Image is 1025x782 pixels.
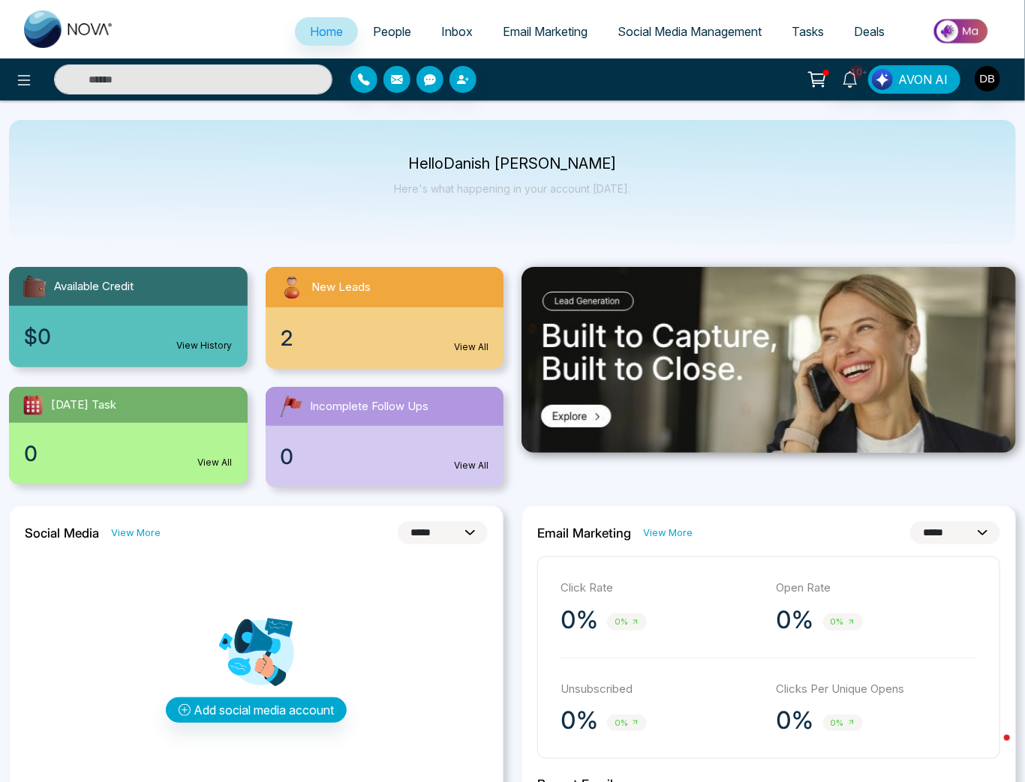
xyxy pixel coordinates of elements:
iframe: Intercom live chat [974,731,1010,767]
button: Add social media account [166,697,347,723]
p: Open Rate [777,580,978,597]
p: Hello Danish [PERSON_NAME] [395,157,631,170]
span: 0% [607,715,647,732]
button: AVON AI [868,65,960,94]
img: todayTask.svg [21,393,45,417]
a: 10+ [832,65,868,91]
a: View All [454,459,488,472]
span: Incomplete Follow Ups [311,398,429,415]
p: Here's what happening in your account [DATE]. [395,182,631,195]
p: 0% [777,605,814,635]
h2: Email Marketing [537,526,631,541]
p: 0% [777,706,814,736]
a: New Leads2View All [257,267,513,369]
a: Email Marketing [488,17,603,46]
span: Tasks [792,24,824,39]
img: newLeads.svg [278,273,306,301]
p: Clicks Per Unique Opens [777,681,978,698]
a: Tasks [777,17,839,46]
a: People [358,17,426,46]
span: AVON AI [898,70,948,88]
a: View All [198,456,233,469]
img: . [522,267,1016,453]
span: 0% [607,613,647,631]
img: availableCredit.svg [21,273,48,300]
a: View More [643,526,693,540]
img: Nova CRM Logo [24,10,114,48]
span: [DATE] Task [51,397,116,414]
span: Social Media Management [618,24,762,39]
span: Home [310,24,343,39]
span: 0 [281,441,294,472]
a: Incomplete Follow Ups0View All [257,387,513,487]
span: Deals [854,24,885,39]
a: View More [111,526,161,540]
span: 0% [823,715,863,732]
a: Deals [839,17,900,46]
a: Inbox [426,17,488,46]
img: followUps.svg [278,393,305,420]
span: Available Credit [54,278,134,295]
span: $0 [24,321,51,352]
span: Inbox [441,24,473,39]
img: User Avatar [975,66,1000,91]
a: View All [454,340,488,354]
a: Social Media Management [603,17,777,46]
span: 2 [281,322,294,354]
span: Email Marketing [503,24,588,39]
span: 10+ [850,65,864,79]
span: People [373,24,411,39]
a: Home [295,17,358,46]
p: 0% [561,706,598,736]
img: Market-place.gif [907,14,1016,48]
span: New Leads [312,279,371,296]
p: Unsubscribed [561,681,762,698]
a: View History [177,339,233,352]
h2: Social Media [25,526,99,541]
p: Click Rate [561,580,762,597]
img: Analytics png [219,615,294,690]
p: 0% [561,605,598,635]
img: Lead Flow [872,69,893,90]
span: 0% [823,613,863,631]
span: 0 [24,438,38,469]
